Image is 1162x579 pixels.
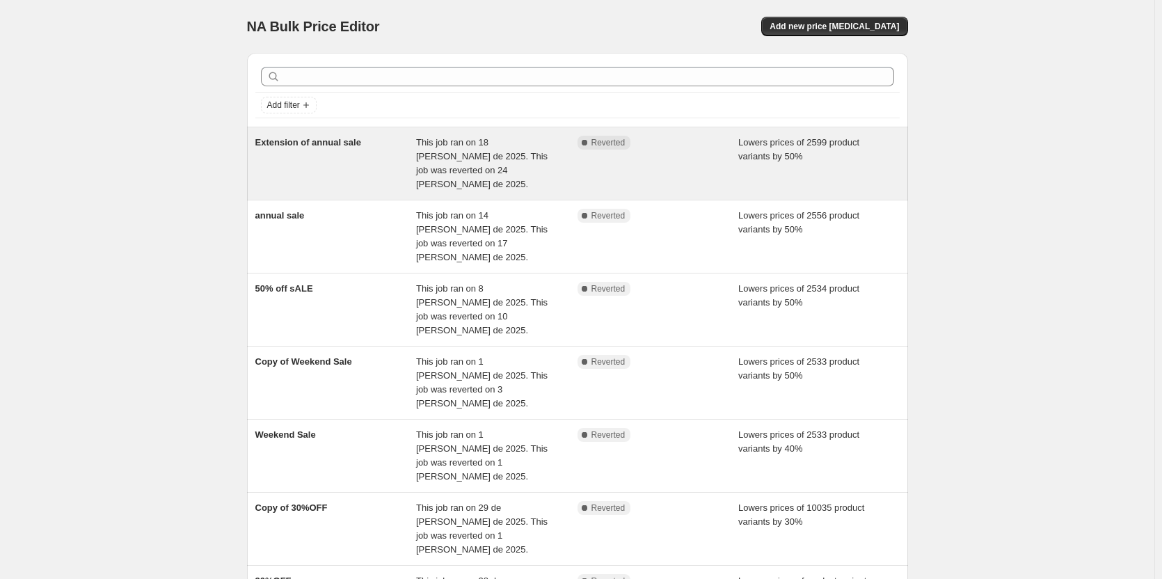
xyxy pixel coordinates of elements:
span: This job ran on 18 [PERSON_NAME] de 2025. This job was reverted on 24 [PERSON_NAME] de 2025. [416,137,548,189]
span: NA Bulk Price Editor [247,19,380,34]
span: Copy of Weekend Sale [255,356,352,367]
span: This job ran on 1 [PERSON_NAME] de 2025. This job was reverted on 3 [PERSON_NAME] de 2025. [416,356,548,409]
span: Add filter [267,100,300,111]
span: Lowers prices of 2556 product variants by 50% [738,210,859,235]
span: annual sale [255,210,305,221]
span: Reverted [591,429,626,441]
span: This job ran on 29 de [PERSON_NAME] de 2025. This job was reverted on 1 [PERSON_NAME] de 2025. [416,502,548,555]
span: Add new price [MEDICAL_DATA] [770,21,899,32]
span: Copy of 30%OFF [255,502,328,513]
span: Extension of annual sale [255,137,361,148]
span: Reverted [591,210,626,221]
span: Lowers prices of 2599 product variants by 50% [738,137,859,161]
span: Lowers prices of 2533 product variants by 40% [738,429,859,454]
span: This job ran on 14 [PERSON_NAME] de 2025. This job was reverted on 17 [PERSON_NAME] de 2025. [416,210,548,262]
button: Add new price [MEDICAL_DATA] [761,17,907,36]
span: Lowers prices of 2534 product variants by 50% [738,283,859,308]
span: Lowers prices of 2533 product variants by 50% [738,356,859,381]
span: This job ran on 1 [PERSON_NAME] de 2025. This job was reverted on 1 [PERSON_NAME] de 2025. [416,429,548,482]
button: Add filter [261,97,317,113]
span: Reverted [591,137,626,148]
span: Reverted [591,356,626,367]
span: This job ran on 8 [PERSON_NAME] de 2025. This job was reverted on 10 [PERSON_NAME] de 2025. [416,283,548,335]
span: Lowers prices of 10035 product variants by 30% [738,502,864,527]
span: 50% off sALE [255,283,313,294]
span: Reverted [591,283,626,294]
span: Reverted [591,502,626,514]
span: Weekend Sale [255,429,316,440]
